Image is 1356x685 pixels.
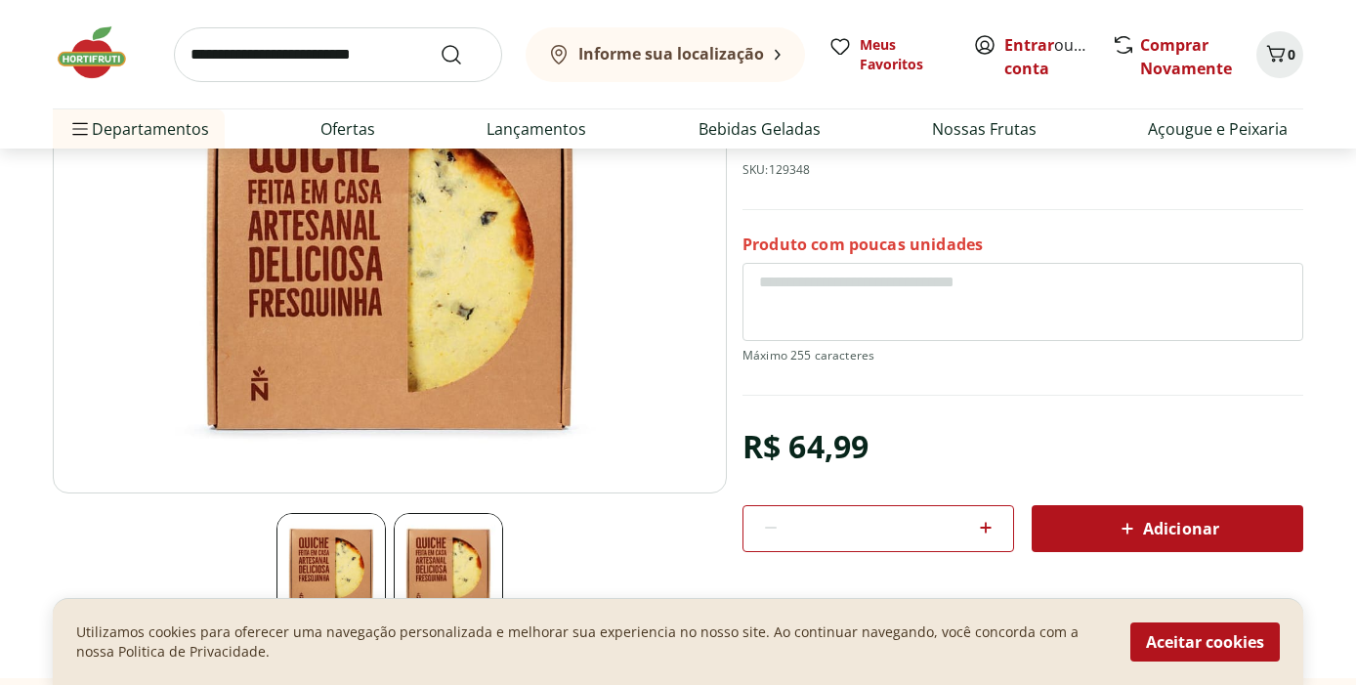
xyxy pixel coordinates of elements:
[1116,517,1219,540] span: Adicionar
[320,117,375,141] a: Ofertas
[1140,34,1232,79] a: Comprar Novamente
[526,27,805,82] button: Informe sua localização
[742,419,869,474] div: R$ 64,99
[174,27,502,82] input: search
[394,513,503,622] img: Principal
[932,117,1037,141] a: Nossas Frutas
[742,234,983,255] p: Produto com poucas unidades
[440,43,487,66] button: Submit Search
[276,513,386,622] img: Principal
[1148,117,1288,141] a: Açougue e Peixaria
[1004,34,1112,79] a: Criar conta
[76,622,1107,662] p: Utilizamos cookies para oferecer uma navegação personalizada e melhorar sua experiencia no nosso ...
[68,106,209,152] span: Departamentos
[68,106,92,152] button: Menu
[1032,505,1303,552] button: Adicionar
[828,35,950,74] a: Meus Favoritos
[53,21,727,493] img: Principal
[1004,33,1091,80] span: ou
[487,117,586,141] a: Lançamentos
[742,162,811,178] p: SKU: 129348
[53,23,150,82] img: Hortifruti
[699,117,821,141] a: Bebidas Geladas
[1288,45,1295,64] span: 0
[1256,31,1303,78] button: Carrinho
[1004,34,1054,56] a: Entrar
[578,43,764,64] b: Informe sua localização
[1130,622,1280,662] button: Aceitar cookies
[860,35,950,74] span: Meus Favoritos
